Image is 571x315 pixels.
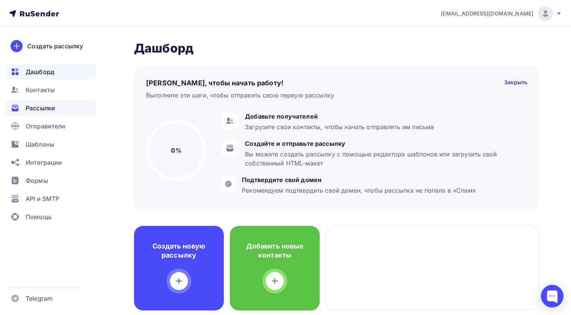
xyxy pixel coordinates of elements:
h5: 0% [171,146,181,155]
div: Создать рассылку [27,42,83,51]
div: Добавьте получателей [245,112,434,121]
span: Telegram [26,294,52,303]
span: Формы [26,176,48,185]
div: Рекомендуем подтвердить свой домен, чтобы рассылка не попала в «Спам» [242,186,476,195]
a: Шаблоны [6,137,96,152]
span: Помощь [26,212,52,221]
div: Вы можете создать рассылку с помощью редактора шаблонов или загрузить свой собственный HTML-макет [245,150,523,168]
h4: Создать новую рассылку [146,242,212,260]
span: Отправители [26,122,66,131]
span: Шаблоны [26,140,54,149]
a: Формы [6,173,96,188]
span: [EMAIL_ADDRESS][DOMAIN_NAME] [441,10,533,17]
span: Рассылки [26,103,55,113]
span: Интеграции [26,158,62,167]
a: Рассылки [6,100,96,116]
a: Контакты [6,82,96,97]
span: API и SMTP [26,194,59,203]
span: Дашборд [26,67,54,76]
a: Дашборд [6,64,96,79]
h2: Дашборд [134,41,539,56]
h4: Добавить новые контакты [242,242,308,260]
div: Подтвердите свой домен [242,175,476,184]
div: Загрузите свои контакты, чтобы начать отправлять им письма [245,122,434,131]
div: Создайте и отправьте рассылку [245,139,523,148]
div: Закрыть [504,79,527,88]
span: Контакты [26,85,55,94]
div: Выполните эти шаги, чтобы отправить свою первую рассылку [146,91,334,100]
h4: [PERSON_NAME], чтобы начать работу! [146,79,283,88]
a: Отправители [6,119,96,134]
a: [EMAIL_ADDRESS][DOMAIN_NAME] [441,6,562,21]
